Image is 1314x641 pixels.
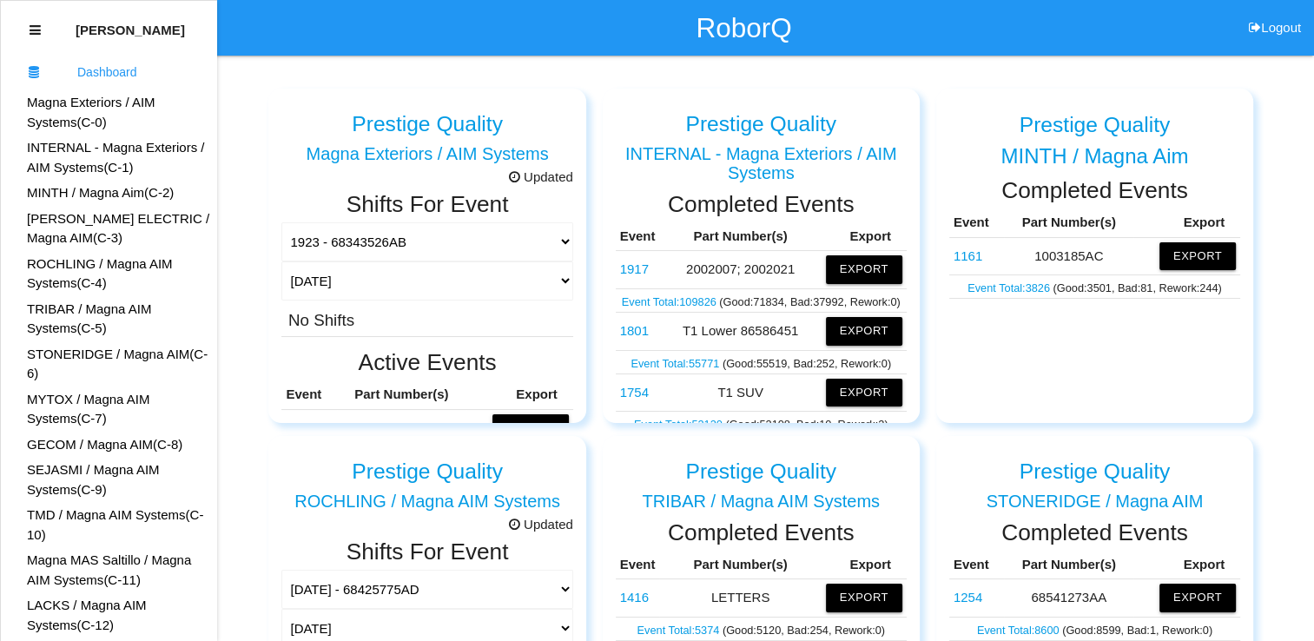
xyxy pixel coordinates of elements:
[616,222,660,251] th: Event
[616,251,660,288] td: 2002007; 2002021
[509,168,573,188] span: Updated
[1,460,216,499] div: SEJASMI / Magna AIM Systems's Dashboard
[27,347,208,381] a: STONERIDGE / Magna AIM(C-6)
[1159,584,1236,611] button: Export
[1,551,216,590] div: Magna MAS Saltillo / Magna AIM Systems's Dashboard
[620,353,902,372] p: (Good: 55519 , Bad: 252 , Rework: 0 )
[659,579,821,617] td: LETTERS
[1,138,216,177] div: INTERNAL - Magna Exteriors / AIM Systems's Dashboard
[352,112,503,135] h5: Prestige Quality
[685,459,836,483] h5: Prestige Quality
[27,437,182,452] a: GECOM / Magna AIM(C-8)
[826,317,902,345] button: Export
[1004,551,1132,579] th: Part Number(s)
[286,420,314,435] a: 1923
[337,380,466,409] th: Part Number(s)
[659,373,821,411] td: T1 SUV
[1,390,216,429] div: MYTOX / Magna AIM Systems's Dashboard
[949,99,1240,169] a: Prestige Quality MINTH / Magna Aim
[281,192,572,217] h2: Shifts For Event
[616,579,660,617] td: LETTERS
[620,291,902,310] p: (Good: 71834 , Bad: 37992 , Rework: 0 )
[337,409,466,446] td: 68343526AB
[27,95,155,129] a: Magna Exteriors / AIM Systems(C-0)
[27,211,209,246] a: [PERSON_NAME] ELECTRIC / Magna AIM(C-3)
[281,144,572,163] div: Magna Exteriors / AIM Systems
[27,301,151,336] a: TRIBAR / Magna AIM Systems(C-5)
[616,313,660,350] td: T1 Lower 86586451
[281,539,572,565] h2: Shifts For Event
[281,350,572,375] h2: Active Events
[1,300,216,339] div: TRIBAR / Magna AIM Systems's Dashboard
[281,98,572,163] a: Prestige Quality Magna Exteriors / AIM Systems
[27,598,147,632] a: LACKS / Magna AIM Systems(C-12)
[76,10,185,37] p: Ryan Wheater
[281,492,572,511] div: ROCHLING / Magna AIM Systems
[949,145,1240,168] div: MINTH / Magna Aim
[826,584,902,611] button: Export
[509,515,573,535] span: Updated
[620,619,902,638] p: (Good: 5120 , Bad: 254 , Rework: 0 )
[27,552,191,587] a: Magna MAS Saltillo / Magna AIM Systems(C-11)
[954,277,1236,296] p: (Good: 3501 , Bad: 81 , Rework: 244 )
[826,255,902,283] button: Export
[1159,242,1236,270] button: Export
[954,619,1236,638] p: (Good: 8599 , Bad: 1 , Rework: 0 )
[466,380,573,409] th: Export
[616,373,660,411] td: T1 SUV
[1,435,216,455] div: GECOM / Magna AIM's Dashboard
[949,237,1005,274] td: 1003185AC
[1,254,216,294] div: ROCHLING / Magna AIM Systems's Dashboard
[620,323,649,338] a: 1801
[949,208,1005,237] th: Event
[949,178,1240,203] h2: Completed Events
[826,379,902,406] button: Export
[620,413,902,433] p: (Good: 52108 , Bad: 10 , Rework: 2 )
[620,261,649,276] a: 1917
[616,144,907,182] div: INTERNAL - Magna Exteriors / AIM Systems
[1004,579,1132,617] td: 68541273AA
[1020,113,1171,136] h5: Prestige Quality
[27,140,205,175] a: INTERNAL - Magna Exteriors / AIM Systems(C-1)
[659,222,821,251] th: Part Number(s)
[616,98,907,182] a: Prestige Quality INTERNAL - Magna Exteriors / AIM Systems
[954,590,982,605] a: 1254
[1004,237,1132,274] td: 1003185AC
[949,551,1005,579] th: Event
[949,520,1240,545] h2: Completed Events
[620,385,649,400] a: 1754
[1,345,216,384] div: STONERIDGE / Magna AIM's Dashboard
[967,281,1053,294] a: Event Total:3826
[492,414,569,442] button: Export
[281,409,337,446] td: 68343526AB
[949,492,1240,511] div: STONERIDGE / Magna AIM
[30,10,41,51] div: Close
[622,295,719,308] a: Event Total:109826
[288,307,354,329] h3: No Shifts
[659,551,821,579] th: Part Number(s)
[281,380,337,409] th: Event
[616,551,660,579] th: Event
[1,51,216,93] a: Dashboard
[977,624,1062,637] a: Event Total:8600
[27,392,149,426] a: MYTOX / Magna AIM Systems(C-7)
[616,446,907,511] a: Prestige Quality TRIBAR / Magna AIM Systems
[281,446,572,511] a: Prestige Quality ROCHLING / Magna AIM Systems
[27,256,173,291] a: ROCHLING / Magna AIM Systems(C-4)
[616,492,907,511] div: TRIBAR / Magna AIM Systems
[954,248,982,263] a: 1161
[822,551,907,579] th: Export
[616,192,907,217] h2: Completed Events
[1133,551,1240,579] th: Export
[949,446,1240,511] a: Prestige Quality STONERIDGE / Magna AIM
[637,624,722,637] a: Event Total:5374
[949,579,1005,617] td: 68541273AA
[352,459,503,483] h5: Prestige Quality
[631,357,722,370] a: Event Total:55771
[1020,459,1171,483] h5: Prestige Quality
[616,520,907,545] h2: Completed Events
[1,596,216,635] div: LACKS / Magna AIM Systems's Dashboard
[27,462,160,497] a: SEJASMI / Magna AIM Systems(C-9)
[1133,208,1240,237] th: Export
[1,209,216,248] div: JOHNSON ELECTRIC / Magna AIM's Dashboard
